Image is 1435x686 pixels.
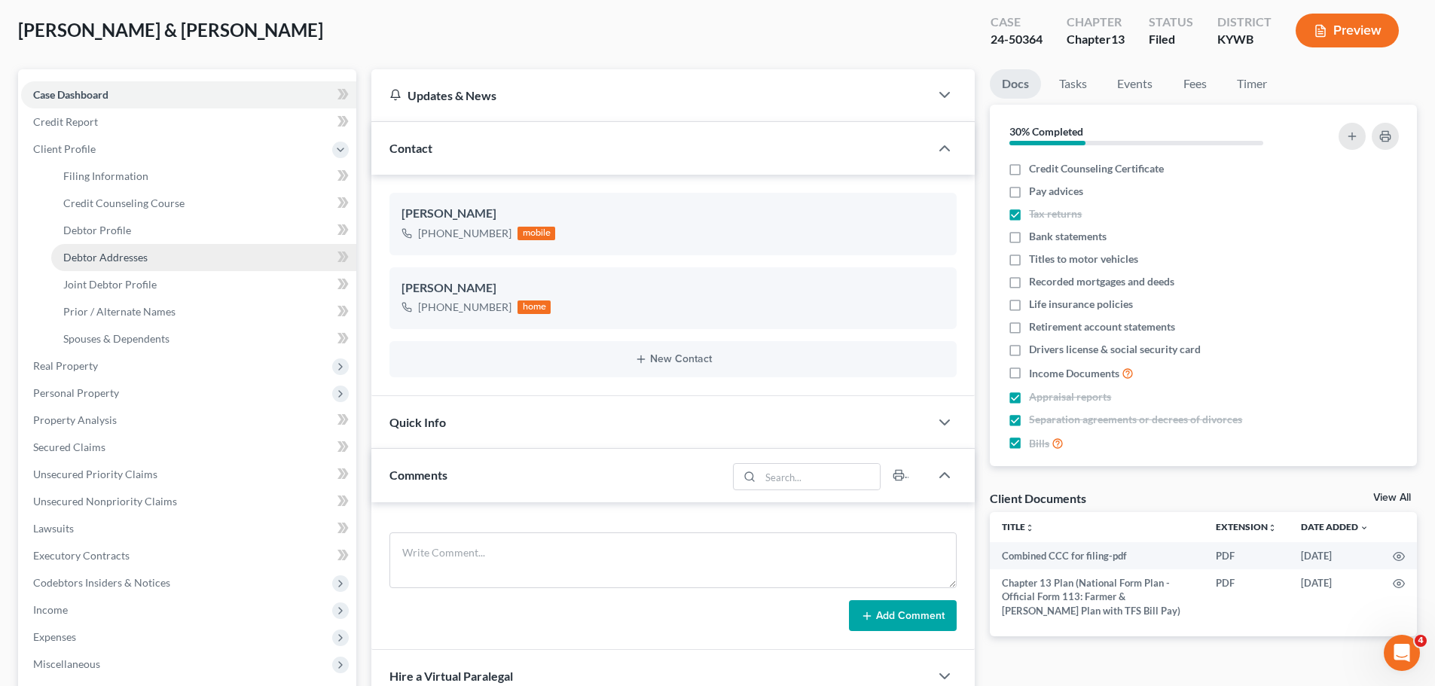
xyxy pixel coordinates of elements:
[21,488,356,515] a: Unsecured Nonpriority Claims
[1373,492,1411,503] a: View All
[1105,69,1165,99] a: Events
[51,217,356,244] a: Debtor Profile
[1296,14,1399,47] button: Preview
[18,19,323,41] span: [PERSON_NAME] & [PERSON_NAME]
[518,300,551,314] div: home
[991,14,1043,31] div: Case
[21,461,356,488] a: Unsecured Priority Claims
[1301,521,1369,532] a: Date Added expand_more
[51,325,356,352] a: Spouses & Dependents
[33,576,170,589] span: Codebtors Insiders & Notices
[1415,635,1427,647] span: 4
[389,468,447,482] span: Comments
[1217,31,1272,48] div: KYWB
[401,353,945,365] button: New Contact
[1029,412,1242,427] span: Separation agreements or decrees of divorces
[21,515,356,542] a: Lawsuits
[51,163,356,190] a: Filing Information
[389,415,446,429] span: Quick Info
[1029,206,1082,221] span: Tax returns
[21,108,356,136] a: Credit Report
[1225,69,1279,99] a: Timer
[990,542,1204,569] td: Combined CCC for filing-pdf
[1029,436,1049,451] span: Bills
[401,205,945,223] div: [PERSON_NAME]
[991,31,1043,48] div: 24-50364
[1029,297,1133,312] span: Life insurance policies
[418,300,511,315] div: [PHONE_NUMBER]
[1289,569,1381,624] td: [DATE]
[1360,523,1369,532] i: expand_more
[418,226,511,241] div: [PHONE_NUMBER]
[1029,161,1164,176] span: Credit Counseling Certificate
[33,549,130,562] span: Executory Contracts
[1289,542,1381,569] td: [DATE]
[1384,635,1420,671] iframe: Intercom live chat
[1029,342,1201,357] span: Drivers license & social security card
[33,522,74,535] span: Lawsuits
[1047,69,1099,99] a: Tasks
[33,657,100,670] span: Miscellaneous
[51,271,356,298] a: Joint Debtor Profile
[63,251,148,264] span: Debtor Addresses
[51,190,356,217] a: Credit Counseling Course
[389,87,911,103] div: Updates & News
[1029,319,1175,334] span: Retirement account statements
[1009,125,1083,138] strong: 30% Completed
[1029,229,1107,244] span: Bank statements
[389,141,432,155] span: Contact
[63,197,185,209] span: Credit Counseling Course
[1171,69,1219,99] a: Fees
[33,495,177,508] span: Unsecured Nonpriority Claims
[849,600,957,632] button: Add Comment
[1204,542,1289,569] td: PDF
[63,224,131,236] span: Debtor Profile
[33,359,98,372] span: Real Property
[21,81,356,108] a: Case Dashboard
[63,332,169,345] span: Spouses & Dependents
[518,227,555,240] div: mobile
[33,386,119,399] span: Personal Property
[33,413,117,426] span: Property Analysis
[21,407,356,434] a: Property Analysis
[389,669,513,683] span: Hire a Virtual Paralegal
[33,142,96,155] span: Client Profile
[21,434,356,461] a: Secured Claims
[990,69,1041,99] a: Docs
[51,298,356,325] a: Prior / Alternate Names
[1067,14,1125,31] div: Chapter
[1029,184,1083,199] span: Pay advices
[51,244,356,271] a: Debtor Addresses
[63,278,157,291] span: Joint Debtor Profile
[1217,14,1272,31] div: District
[1149,31,1193,48] div: Filed
[1067,31,1125,48] div: Chapter
[1029,274,1174,289] span: Recorded mortgages and deeds
[1111,32,1125,46] span: 13
[33,468,157,480] span: Unsecured Priority Claims
[63,305,176,318] span: Prior / Alternate Names
[1029,366,1119,381] span: Income Documents
[1002,521,1034,532] a: Titleunfold_more
[33,88,108,101] span: Case Dashboard
[1025,523,1034,532] i: unfold_more
[1029,252,1138,267] span: Titles to motor vehicles
[21,542,356,569] a: Executory Contracts
[990,569,1204,624] td: Chapter 13 Plan (National Form Plan - Official Form 113: Farmer & [PERSON_NAME] Plan with TFS Bil...
[401,279,945,297] div: [PERSON_NAME]
[990,490,1086,506] div: Client Documents
[761,464,881,489] input: Search...
[33,603,68,616] span: Income
[1029,389,1111,404] span: Appraisal reports
[33,441,105,453] span: Secured Claims
[1149,14,1193,31] div: Status
[63,169,148,182] span: Filing Information
[1268,523,1277,532] i: unfold_more
[1204,569,1289,624] td: PDF
[33,630,76,643] span: Expenses
[33,115,98,128] span: Credit Report
[1216,521,1277,532] a: Extensionunfold_more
